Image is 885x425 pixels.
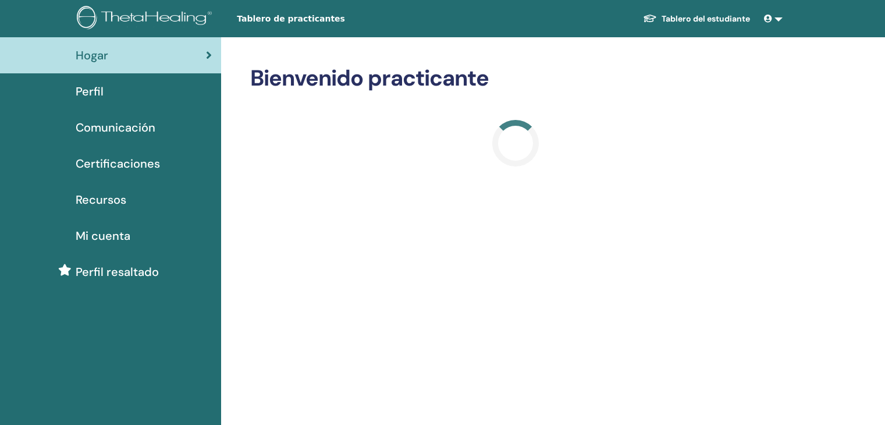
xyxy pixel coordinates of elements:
[634,8,759,30] a: Tablero del estudiante
[76,227,130,245] span: Mi cuenta
[76,83,104,100] span: Perfil
[643,13,657,23] img: graduation-cap-white.svg
[76,263,159,281] span: Perfil resaltado
[237,13,411,25] span: Tablero de practicantes
[76,191,126,208] span: Recursos
[77,6,216,32] img: logo.png
[76,155,160,172] span: Certificaciones
[76,119,155,136] span: Comunicación
[250,65,780,92] h2: Bienvenido practicante
[76,47,108,64] span: Hogar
